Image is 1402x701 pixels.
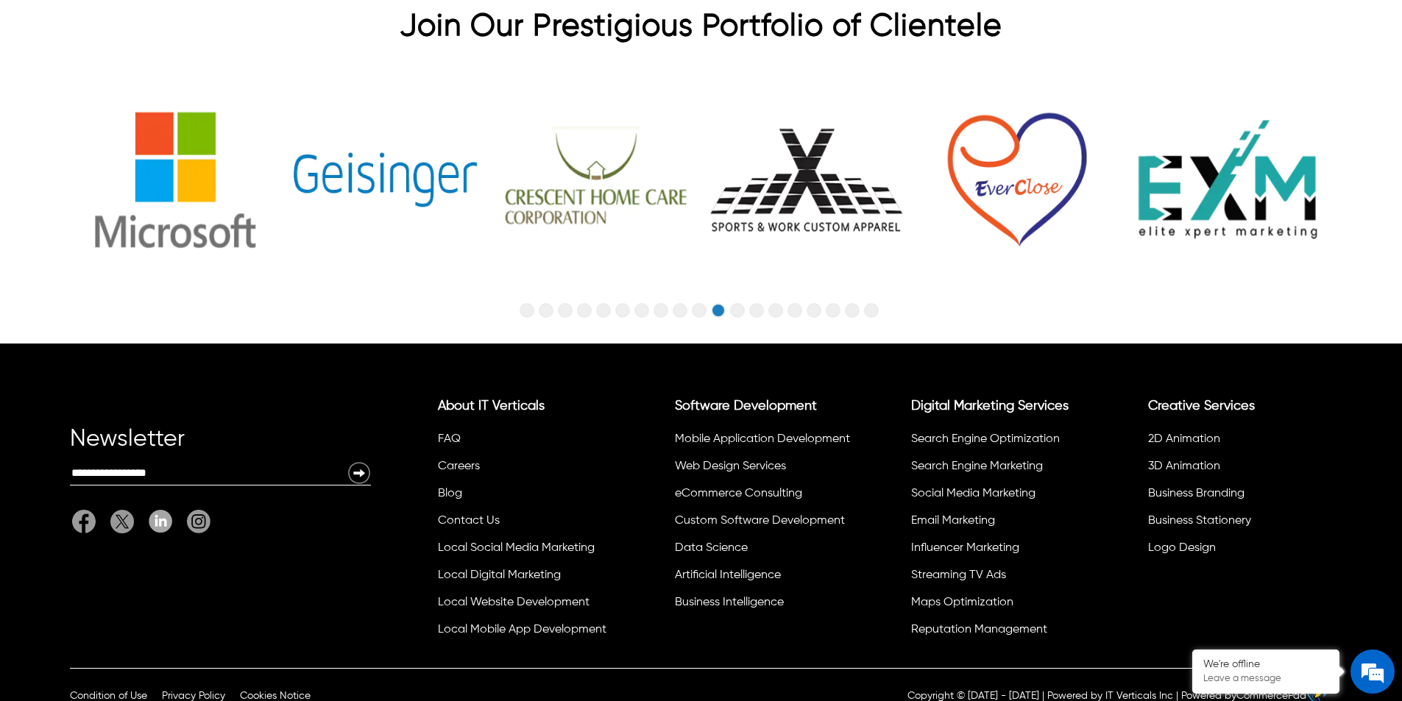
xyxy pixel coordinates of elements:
a: Search Engine Optimization [911,433,1060,445]
img: Linkedin [149,510,172,533]
a: Local Mobile App Development [438,624,606,636]
a: Privacy Policy [162,691,225,701]
a: Cookies Notice [240,691,311,701]
li: Local Website Development [436,591,615,619]
button: Go to slide 17 [826,303,840,318]
li: Search Engine Marketing [909,455,1088,483]
img: everclose [912,74,1122,285]
a: Business Intelligence [675,597,784,608]
li: Business Intelligence [673,591,852,619]
a: Business Branding [1148,488,1245,499]
a: Local Digital Marketing [438,569,561,581]
div: Newsletter [70,432,371,461]
li: Blog [436,483,615,510]
li: Web Design Services [673,455,852,483]
a: Reputation Management [911,624,1047,636]
li: Business Branding [1146,483,1325,510]
button: Go to slide 9 [673,303,687,318]
a: Mobile Application Development [675,433,850,445]
a: Artificial Intelligence [675,569,781,581]
button: Go to slide 15 [787,303,802,318]
li: Data Science [673,537,852,564]
li: Logo Design [1146,537,1325,564]
button: Go to slide 7 [634,303,649,318]
a: Creative Services [1148,399,1255,413]
a: Email Marketing [911,515,995,527]
div: Minimize live chat window [241,7,277,43]
a: 2D Animation [1148,433,1220,445]
li: Reputation Management [909,619,1088,646]
button: Go to slide 4 [577,303,592,318]
button: Go to slide 5 [596,303,611,318]
a: About IT Verticals [438,399,545,413]
li: Influencer Marketing [909,537,1088,564]
li: Business Stationery [1146,510,1325,537]
img: Gisinger [280,74,491,285]
em: Submit [216,453,267,473]
li: 2D Animation [1146,428,1325,455]
a: Facebook [72,510,103,533]
div: Leave a message [77,82,247,102]
a: Software Development [675,399,817,413]
a: Data Science [675,542,748,554]
a: 3D Animation [1148,460,1220,472]
span: We are offline. Please leave us a message. [31,185,257,334]
li: Custom Software Development [673,510,852,537]
a: Search Engine Marketing [911,460,1043,472]
a: Careers [438,460,480,472]
li: Streaming TV Ads [909,564,1088,591]
a: CommercePad [1236,691,1306,701]
a: Digital Marketing Services [911,399,1069,413]
a: Twitter [103,510,141,533]
img: exm [1122,74,1333,285]
img: logo_Zg8I0qSkbAqR2WFHt3p6CTuqpyXMFPubPcD2OT02zFN43Cy9FUNNG3NEPhM_Q1qe_.png [25,88,62,96]
li: Local Mobile App Development [436,619,615,646]
button: Go to slide 19 [864,303,879,318]
p: Leave a message [1203,673,1328,685]
a: Contact Us [438,515,500,527]
a: Web Design Services [675,460,786,472]
a: Blog [438,488,462,499]
button: Go to slide 11 [711,303,726,318]
a: FAQ [438,433,461,445]
button: Go to slide 3 [558,303,573,318]
h2: Join Our Prestigious Portfolio of Clientele [70,8,1332,52]
li: Contact Us [436,510,615,537]
button: Go to slide 2 [539,303,553,318]
a: Local Website Development [438,597,590,608]
em: Driven by SalesIQ [116,385,187,396]
li: Local Social Media Marketing [436,537,615,564]
li: Careers [436,455,615,483]
li: Maps Optimization [909,591,1088,619]
a: Logo Design [1148,542,1216,554]
li: Artificial Intelligence [673,564,852,591]
a: Linkedin [141,510,180,533]
a: eCommerce Consulting [675,488,802,499]
a: Social Media Marketing [911,488,1035,499]
img: salesiqlogo_leal7QplfZFryJ6FIlVepeu7OftD7mt8q6exU6-34PB8prfIgodN67KcxXM9Y7JQ_.png [102,386,112,395]
textarea: Type your message and click 'Submit' [7,402,280,453]
a: Local Social Media Marketing [438,542,595,554]
li: Social Media Marketing [909,483,1088,510]
li: Email Marketing [909,510,1088,537]
div: We're offline [1203,658,1328,671]
img: It Verticals Instagram [187,510,210,533]
button: Go to slide 8 [654,303,668,318]
div: Newsletter Submit [347,461,371,485]
button: Go to slide 6 [615,303,630,318]
img: Crescent home care [491,74,701,285]
button: Go to slide 16 [807,303,821,318]
a: Maps Optimization [911,597,1013,608]
img: Microsoft [70,74,280,285]
button: Go to slide 14 [768,303,783,318]
button: Go to slide 1 [520,303,534,318]
a: Custom Software Development [675,515,845,527]
a: Business Stationery [1148,515,1251,527]
li: Local Digital Marketing [436,564,615,591]
button: Go to slide 13 [749,303,764,318]
img: athleisurex [701,74,912,285]
a: Streaming TV Ads [911,569,1006,581]
li: eCommerce Consulting [673,483,852,510]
